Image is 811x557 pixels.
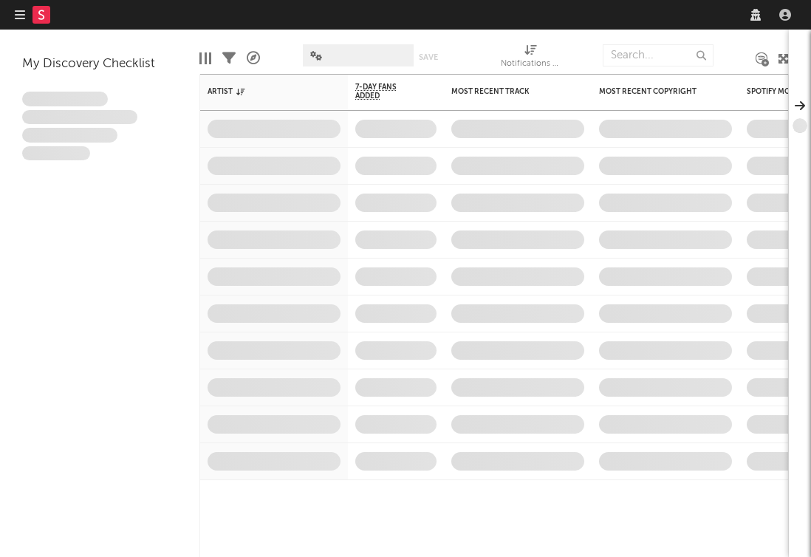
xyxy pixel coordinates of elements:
[501,55,560,73] div: Notifications (Artist)
[22,92,108,106] span: Lorem ipsum dolor
[355,83,414,100] span: 7-Day Fans Added
[222,37,236,80] div: Filters
[22,110,137,125] span: Integer aliquet in purus et
[22,128,117,143] span: Praesent ac interdum
[199,37,211,80] div: Edit Columns
[208,87,318,96] div: Artist
[247,37,260,80] div: A&R Pipeline
[599,87,710,96] div: Most Recent Copyright
[603,44,714,66] input: Search...
[501,37,560,80] div: Notifications (Artist)
[22,146,90,161] span: Aliquam viverra
[419,53,438,61] button: Save
[22,55,177,73] div: My Discovery Checklist
[451,87,562,96] div: Most Recent Track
